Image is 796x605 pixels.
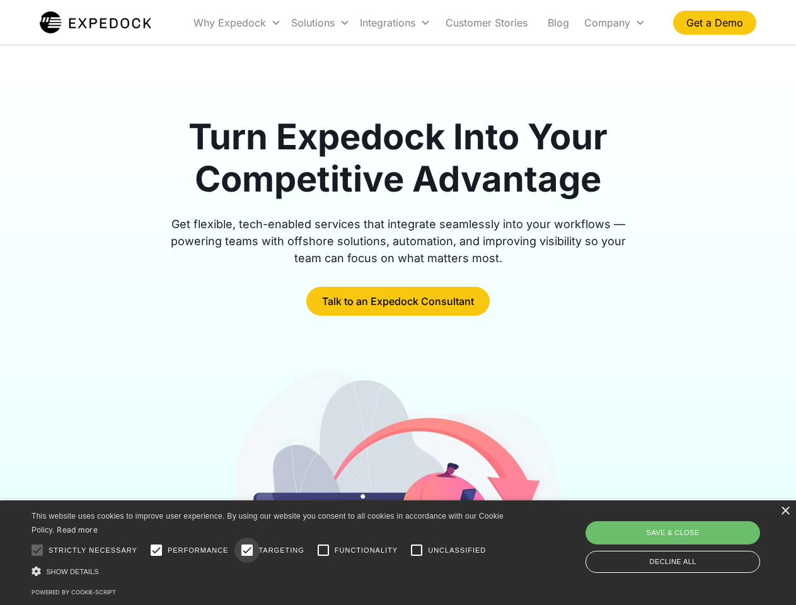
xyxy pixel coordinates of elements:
span: Show details [46,568,99,575]
div: Get flexible, tech-enabled services that integrate seamlessly into your workflows — powering team... [156,216,640,267]
a: Customer Stories [435,1,538,44]
a: Read more [57,525,98,534]
div: Solutions [291,16,335,29]
h1: Turn Expedock Into Your Competitive Advantage [156,116,640,200]
div: Solutions [286,1,355,44]
span: This website uses cookies to improve user experience. By using our website you consent to all coo... [32,512,504,535]
div: Integrations [360,16,415,29]
span: Strictly necessary [49,545,137,556]
span: Functionality [335,545,398,556]
div: Integrations [355,1,435,44]
a: Powered by cookie-script [32,589,116,596]
span: Targeting [258,545,304,556]
a: Get a Demo [673,11,756,35]
iframe: Chat Widget [586,469,796,605]
a: Blog [538,1,579,44]
div: Show details [32,565,508,578]
div: Company [579,1,650,44]
a: Talk to an Expedock Consultant [306,287,490,316]
div: Company [584,16,630,29]
span: Unclassified [428,545,486,556]
div: Why Expedock [193,16,266,29]
div: Why Expedock [188,1,286,44]
span: Performance [168,545,229,556]
img: Expedock Logo [40,10,151,35]
a: home [40,10,151,35]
